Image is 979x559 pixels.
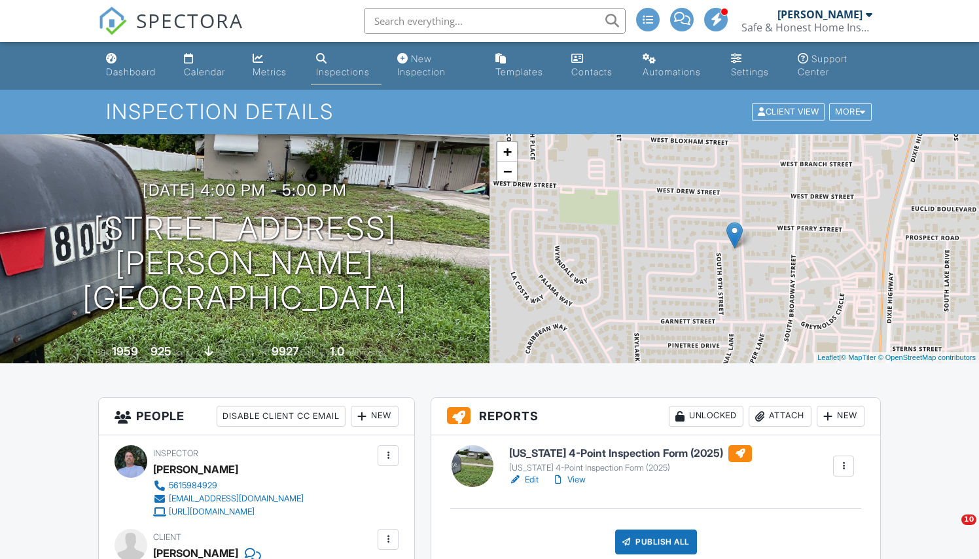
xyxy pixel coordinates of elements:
[99,398,415,435] h3: People
[316,66,370,77] div: Inspections
[509,473,539,486] a: Edit
[741,21,872,34] div: Safe & Honest Home Inspection Services
[21,211,469,315] h1: [STREET_ADDRESS][PERSON_NAME] [GEOGRAPHIC_DATA]
[934,514,966,546] iframe: Intercom live chat
[364,8,626,34] input: Search everything...
[169,480,217,491] div: 5615984929
[571,66,613,77] div: Contacts
[253,66,287,77] div: Metrics
[346,348,383,357] span: bathrooms
[153,460,238,479] div: [PERSON_NAME]
[169,507,255,517] div: [URL][DOMAIN_NAME]
[153,505,304,518] a: [URL][DOMAIN_NAME]
[726,47,783,84] a: Settings
[777,8,863,21] div: [PERSON_NAME]
[615,530,697,554] div: Publish All
[179,47,237,84] a: Calendar
[153,532,181,542] span: Client
[751,106,828,116] a: Client View
[272,344,299,358] div: 9927
[96,348,110,357] span: Built
[151,344,171,358] div: 925
[106,66,156,77] div: Dashboard
[247,47,300,84] a: Metrics
[817,406,864,427] div: New
[817,353,839,361] a: Leaflet
[752,103,825,121] div: Client View
[217,406,346,427] div: Disable Client CC Email
[841,353,876,361] a: © MapTiler
[330,344,344,358] div: 1.0
[878,353,976,361] a: © OpenStreetMap contributors
[669,406,743,427] div: Unlocked
[731,66,769,77] div: Settings
[637,47,715,84] a: Automations (Advanced)
[814,352,979,363] div: |
[509,445,752,462] h6: [US_STATE] 4-Point Inspection Form (2025)
[351,406,399,427] div: New
[112,344,138,358] div: 1959
[153,479,304,492] a: 5615984929
[98,7,127,35] img: The Best Home Inspection Software - Spectora
[552,473,586,486] a: View
[497,142,517,162] a: Zoom in
[961,514,976,525] span: 10
[173,348,192,357] span: sq. ft.
[98,18,243,45] a: SPECTORA
[153,448,198,458] span: Inspector
[215,348,230,357] span: slab
[497,162,517,181] a: Zoom out
[749,406,811,427] div: Attach
[301,348,317,357] span: sq.ft.
[136,7,243,34] span: SPECTORA
[143,181,347,199] h3: [DATE] 4:00 pm - 5:00 pm
[643,66,701,77] div: Automations
[169,494,304,504] div: [EMAIL_ADDRESS][DOMAIN_NAME]
[792,47,878,84] a: Support Center
[184,66,225,77] div: Calendar
[509,463,752,473] div: [US_STATE] 4-Point Inspection Form (2025)
[311,47,382,84] a: Inspections
[242,348,270,357] span: Lot Size
[566,47,627,84] a: Contacts
[798,53,847,77] div: Support Center
[490,47,556,84] a: Templates
[509,445,752,474] a: [US_STATE] 4-Point Inspection Form (2025) [US_STATE] 4-Point Inspection Form (2025)
[392,47,480,84] a: New Inspection
[829,103,872,121] div: More
[101,47,168,84] a: Dashboard
[153,492,304,505] a: [EMAIL_ADDRESS][DOMAIN_NAME]
[106,100,872,123] h1: Inspection Details
[495,66,543,77] div: Templates
[431,398,880,435] h3: Reports
[397,53,446,77] div: New Inspection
